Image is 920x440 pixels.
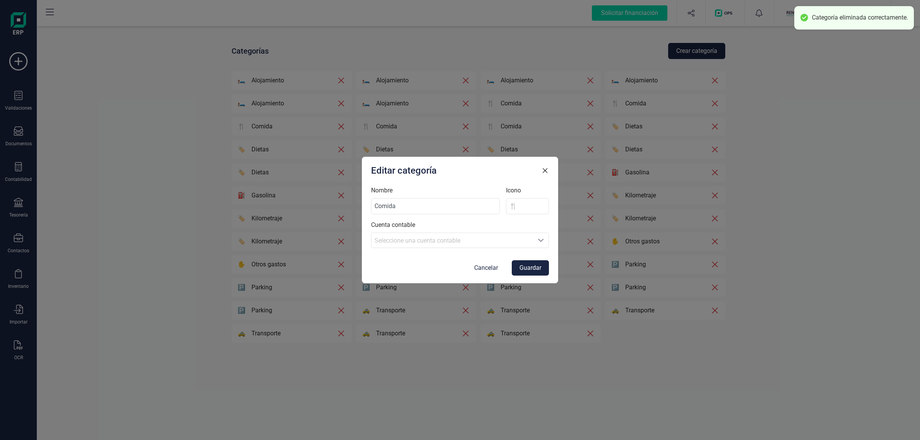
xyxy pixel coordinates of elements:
[506,186,521,195] label: Icono
[375,237,460,244] span: Seleccione una cuenta contable
[467,260,506,276] button: Cancelar
[512,260,549,276] button: Guardar
[371,186,393,195] label: Nombre
[812,14,908,22] div: Categoría eliminada correctamente.
[533,233,549,248] div: Seleccione una cuenta
[371,220,415,230] label: Cuenta contable
[371,164,437,177] p: Editar categoría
